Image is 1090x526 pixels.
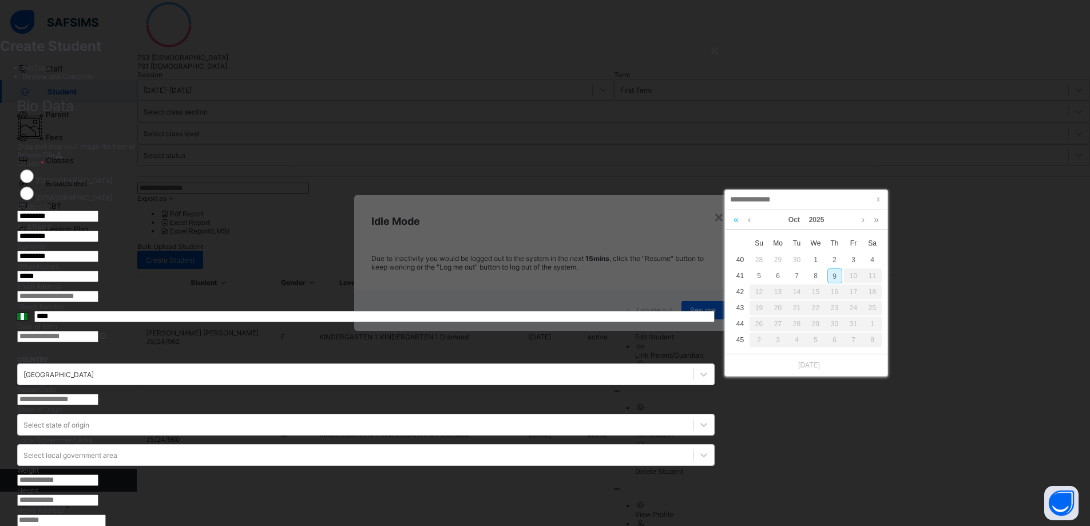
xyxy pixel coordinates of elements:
a: Previous month (PageUp) [745,210,754,230]
td: October 8, 2025 [806,268,825,284]
td: October 11, 2025 [863,268,882,284]
td: October 7, 2025 [787,268,806,284]
label: Home Address [17,506,64,515]
div: 25 [863,300,882,315]
td: October 12, 2025 [750,284,768,300]
td: October 15, 2025 [806,284,825,300]
div: 28 [787,317,806,331]
td: 43 [731,300,750,316]
span: Su [750,238,768,248]
td: October 13, 2025 [768,284,787,300]
a: Next month (PageDown) [859,210,867,230]
span: Th [825,238,844,248]
td: October 9, 2025 [825,268,844,284]
span: Fr [844,238,863,248]
div: Select state of origin [23,421,89,429]
div: 4 [865,252,880,267]
th: Sat [863,235,882,252]
a: [DATE] [792,360,820,370]
td: September 30, 2025 [787,252,806,268]
td: October 23, 2025 [825,300,844,316]
div: 16 [825,284,844,299]
td: October 2, 2025 [825,252,844,268]
div: 8 [863,333,882,347]
td: November 5, 2025 [806,332,825,348]
span: Review and Complete [23,72,93,81]
div: 28 [752,252,767,267]
span: We [806,238,825,248]
td: October 4, 2025 [863,252,882,268]
td: November 1, 2025 [863,316,882,332]
div: 5 [752,268,767,283]
th: Tue [787,235,806,252]
td: October 24, 2025 [844,300,863,316]
span: Gender [17,159,44,168]
span: State of Origin [17,405,63,414]
span: COUNTRY [17,356,48,363]
div: 1 [863,317,882,331]
div: 12 [750,284,768,299]
td: 41 [731,268,750,284]
div: × [710,40,720,60]
div: 6 [825,333,844,347]
div: 4 [787,333,806,347]
div: 26 [750,317,768,331]
td: October 14, 2025 [787,284,806,300]
div: 1 [808,252,823,267]
td: November 3, 2025 [768,332,787,348]
td: November 6, 2025 [825,332,844,348]
th: Mon [768,235,787,252]
td: October 1, 2025 [806,252,825,268]
a: Oct [784,210,804,230]
td: October 22, 2025 [806,300,825,316]
div: [GEOGRAPHIC_DATA] [23,370,94,379]
label: Student ID [17,202,51,211]
span: Drag and drop your image file here or [17,142,135,151]
td: November 7, 2025 [844,332,863,348]
th: Sun [750,235,768,252]
label: First Name [17,222,51,231]
td: October 25, 2025 [863,300,882,316]
td: October 17, 2025 [844,284,863,300]
div: 5 [806,333,825,347]
div: 20 [768,300,787,315]
a: 2025 [804,210,829,230]
label: Postal Code [17,385,56,394]
span: Sa [863,238,882,248]
a: Next year (Control + right) [871,210,882,230]
div: 27 [768,317,787,331]
div: Select local government area [23,451,117,460]
span: Bio Data [17,97,74,114]
div: 10 [844,268,863,283]
td: September 29, 2025 [768,252,787,268]
span: Tu [787,238,806,248]
div: 24 [844,300,863,315]
div: 15 [806,284,825,299]
td: October 29, 2025 [806,316,825,332]
td: October 21, 2025 [787,300,806,316]
div: 2 [750,333,768,347]
div: Drag and drop your image file here orBrowse File [17,114,715,159]
span: Bio Data [23,64,50,72]
th: Wed [806,235,825,252]
div: 9 [827,268,842,283]
div: 11 [863,268,882,283]
div: 2 [827,252,842,267]
td: October 27, 2025 [768,316,787,332]
td: October 6, 2025 [768,268,787,284]
td: 42 [731,284,750,300]
td: October 3, 2025 [844,252,863,268]
td: October 16, 2025 [825,284,844,300]
label: Height [17,486,38,495]
div: 29 [771,252,786,267]
div: 3 [768,333,787,347]
span: Mo [768,238,787,248]
th: Thu [825,235,844,252]
div: 17 [844,284,863,299]
td: October 31, 2025 [844,316,863,332]
td: November 4, 2025 [787,332,806,348]
div: 22 [806,300,825,315]
td: October 18, 2025 [863,284,882,300]
label: Email Address [17,282,62,291]
label: Weight [17,466,39,474]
